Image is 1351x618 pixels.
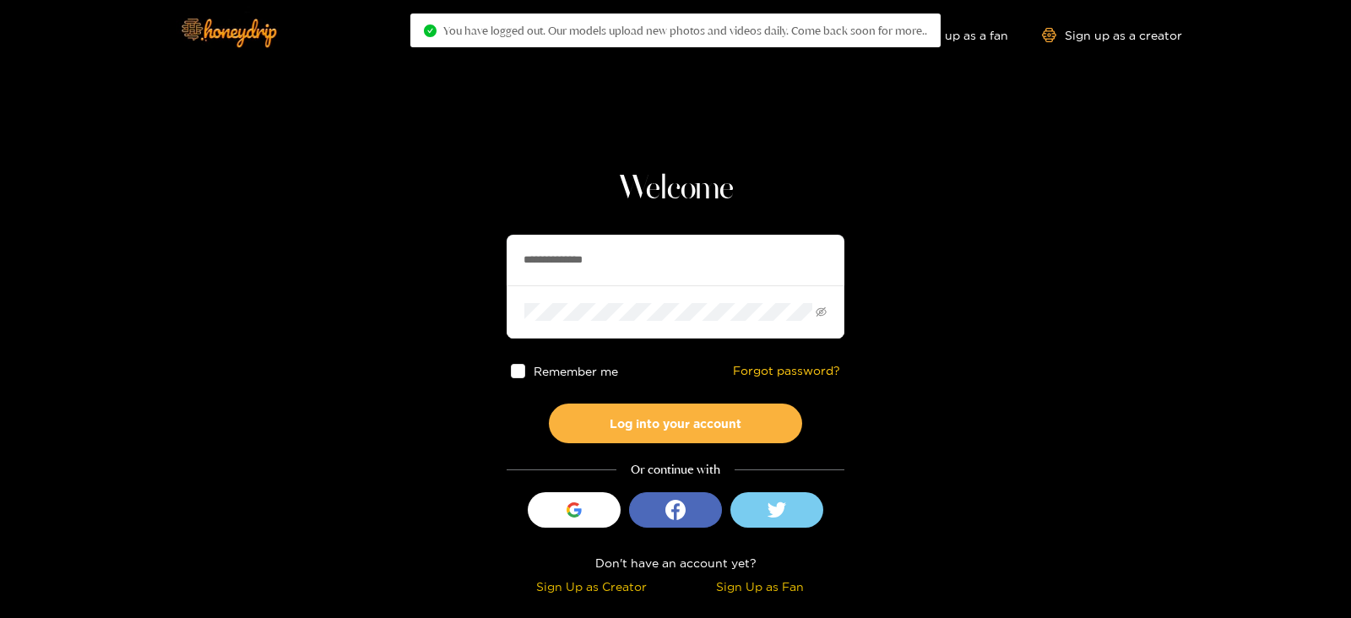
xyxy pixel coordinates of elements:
[507,553,844,572] div: Don't have an account yet?
[549,404,802,443] button: Log into your account
[507,460,844,480] div: Or continue with
[816,306,827,317] span: eye-invisible
[443,24,927,37] span: You have logged out. Our models upload new photos and videos daily. Come back soon for more..
[534,365,618,377] span: Remember me
[1042,28,1182,42] a: Sign up as a creator
[424,24,437,37] span: check-circle
[507,169,844,209] h1: Welcome
[733,364,840,378] a: Forgot password?
[893,28,1008,42] a: Sign up as a fan
[511,577,671,596] div: Sign Up as Creator
[680,577,840,596] div: Sign Up as Fan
